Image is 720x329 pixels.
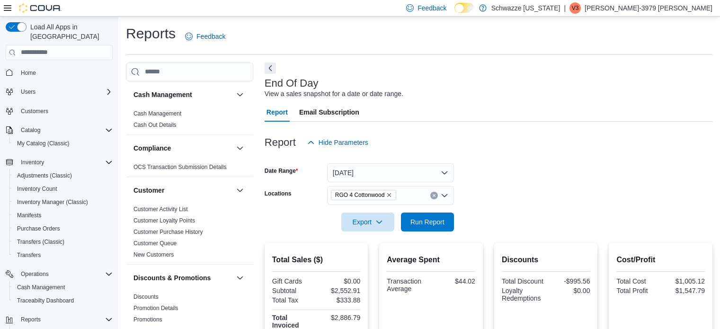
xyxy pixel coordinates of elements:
[133,186,164,195] h3: Customer
[616,277,658,285] div: Total Cost
[265,78,319,89] h3: End Of Day
[13,236,113,248] span: Transfers (Classic)
[9,196,116,209] button: Inventory Manager (Classic)
[267,103,288,122] span: Report
[387,277,429,293] div: Transaction Average
[126,108,253,134] div: Cash Management
[13,210,113,221] span: Manifests
[17,157,48,168] button: Inventory
[17,268,113,280] span: Operations
[13,183,61,195] a: Inventory Count
[19,3,62,13] img: Cova
[133,273,211,283] h3: Discounts & Promotions
[17,86,39,98] button: Users
[133,251,174,258] a: New Customers
[616,254,705,266] h2: Cost/Profit
[234,185,246,196] button: Customer
[2,156,116,169] button: Inventory
[181,27,229,46] a: Feedback
[265,89,403,99] div: View a sales snapshot for a date or date range.
[303,133,372,152] button: Hide Parameters
[133,217,195,224] span: Customer Loyalty Points
[401,213,454,231] button: Run Report
[13,282,69,293] a: Cash Management
[585,2,712,14] p: [PERSON_NAME]-3979 [PERSON_NAME]
[454,3,474,13] input: Dark Mode
[2,104,116,118] button: Customers
[133,122,177,128] a: Cash Out Details
[2,267,116,281] button: Operations
[133,293,159,301] span: Discounts
[265,167,298,175] label: Date Range
[9,281,116,294] button: Cash Management
[418,3,446,13] span: Feedback
[13,170,76,181] a: Adjustments (Classic)
[17,225,60,232] span: Purchase Orders
[133,186,232,195] button: Customer
[272,254,361,266] h2: Total Sales ($)
[17,185,57,193] span: Inventory Count
[569,2,581,14] div: Vaughan-3979 Turner
[17,238,64,246] span: Transfers (Classic)
[2,85,116,98] button: Users
[133,228,203,236] span: Customer Purchase History
[9,235,116,249] button: Transfers (Classic)
[234,142,246,154] button: Compliance
[13,295,113,306] span: Traceabilty Dashboard
[133,229,203,235] a: Customer Purchase History
[133,293,159,300] a: Discounts
[17,67,40,79] a: Home
[234,89,246,100] button: Cash Management
[663,287,705,294] div: $1,547.79
[13,249,44,261] a: Transfers
[13,249,113,261] span: Transfers
[318,287,360,294] div: $2,552.91
[13,138,113,149] span: My Catalog (Classic)
[17,314,44,325] button: Reports
[133,206,188,213] a: Customer Activity List
[433,277,475,285] div: $44.02
[265,190,292,197] label: Locations
[430,192,438,199] button: Clear input
[133,90,192,99] h3: Cash Management
[17,314,113,325] span: Reports
[21,316,41,323] span: Reports
[17,172,72,179] span: Adjustments (Classic)
[133,273,232,283] button: Discounts & Promotions
[502,277,544,285] div: Total Discount
[27,22,113,41] span: Load All Apps in [GEOGRAPHIC_DATA]
[387,254,475,266] h2: Average Spent
[441,192,448,199] button: Open list of options
[502,287,544,302] div: Loyalty Redemptions
[9,169,116,182] button: Adjustments (Classic)
[17,198,88,206] span: Inventory Manager (Classic)
[319,138,368,147] span: Hide Parameters
[9,182,116,196] button: Inventory Count
[133,305,178,311] a: Promotion Details
[318,277,360,285] div: $0.00
[17,268,53,280] button: Operations
[21,69,36,77] span: Home
[13,223,64,234] a: Purchase Orders
[234,272,246,284] button: Discounts & Promotions
[133,164,227,170] a: OCS Transaction Submission Details
[17,251,41,259] span: Transfers
[9,137,116,150] button: My Catalog (Classic)
[347,213,389,231] span: Export
[133,240,177,247] a: Customer Queue
[572,2,579,14] span: V3
[548,287,590,294] div: $0.00
[133,90,232,99] button: Cash Management
[133,316,162,323] span: Promotions
[265,62,276,74] button: Next
[502,254,590,266] h2: Discounts
[133,143,171,153] h3: Compliance
[663,277,705,285] div: $1,005.12
[331,190,397,200] span: RGO 4 Cottonwood
[299,103,359,122] span: Email Subscription
[272,277,314,285] div: Gift Cards
[2,124,116,137] button: Catalog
